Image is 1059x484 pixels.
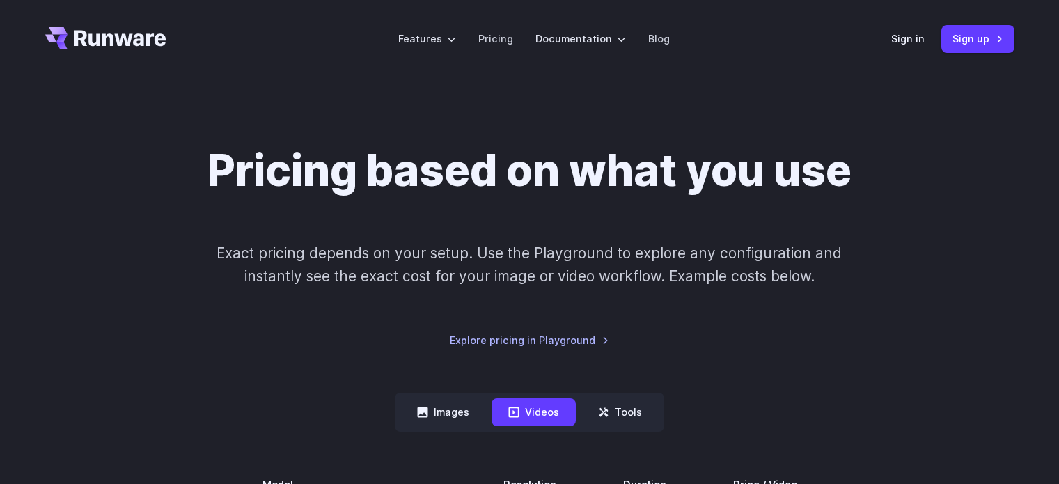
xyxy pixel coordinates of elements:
[891,31,925,47] a: Sign in
[45,27,166,49] a: Go to /
[207,145,852,197] h1: Pricing based on what you use
[492,398,576,426] button: Videos
[400,398,486,426] button: Images
[478,31,513,47] a: Pricing
[190,242,868,288] p: Exact pricing depends on your setup. Use the Playground to explore any configuration and instantl...
[648,31,670,47] a: Blog
[398,31,456,47] label: Features
[450,332,609,348] a: Explore pricing in Playground
[941,25,1014,52] a: Sign up
[535,31,626,47] label: Documentation
[581,398,659,426] button: Tools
